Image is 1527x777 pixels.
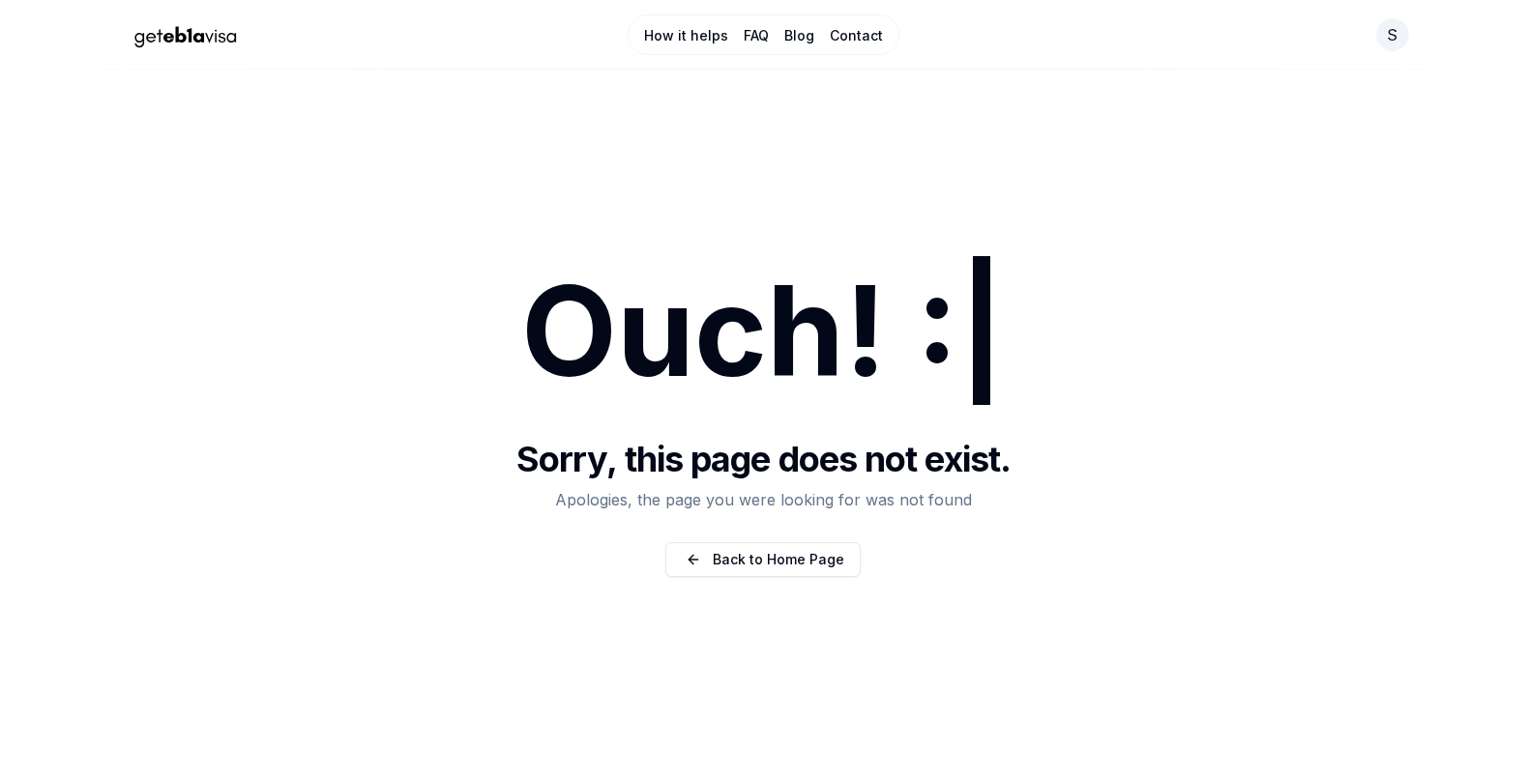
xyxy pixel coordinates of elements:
h1: Ouch! :| [521,270,1005,393]
p: Apologies, the page you were looking for was not found [555,488,972,511]
a: Home Page [118,18,548,52]
a: Contact [830,26,883,45]
button: Open your profile menu [1375,17,1410,52]
img: geteb1avisa logo [118,18,253,52]
span: s [1387,23,1397,46]
a: Blog [784,26,814,45]
a: Back to Home Page [665,542,861,577]
a: FAQ [744,26,769,45]
a: How it helps [644,26,728,45]
h1: Sorry, this page does not exist. [516,440,1011,478]
nav: Main [628,14,899,55]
